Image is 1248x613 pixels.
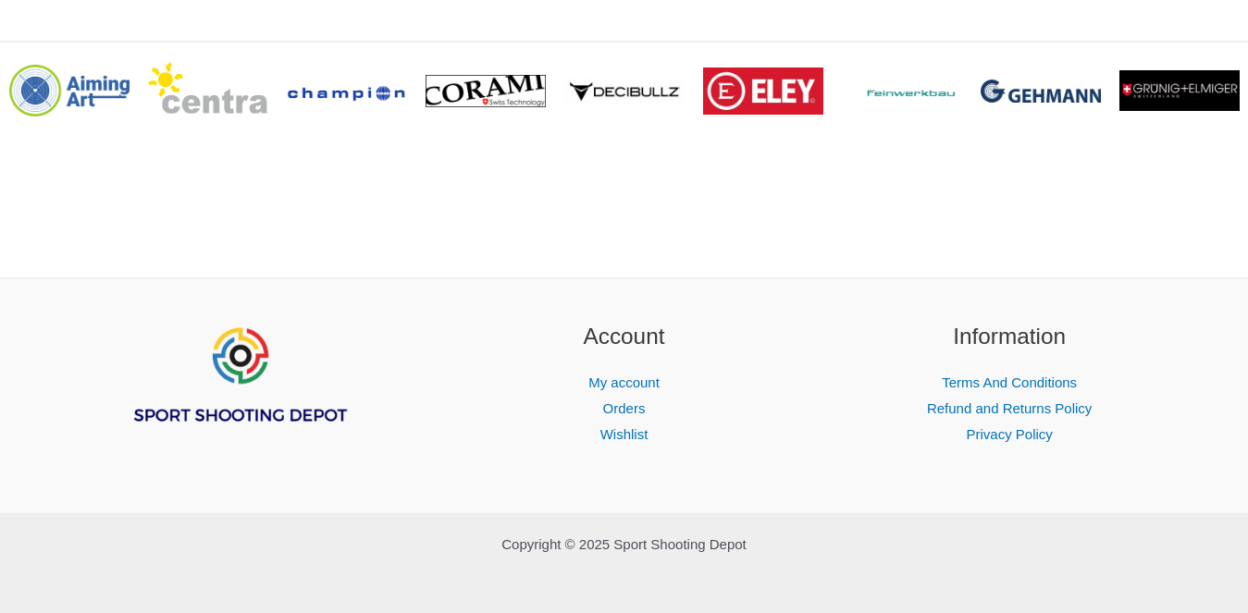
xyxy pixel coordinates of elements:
[603,400,646,416] a: Orders
[966,426,1052,442] a: Privacy Policy
[454,370,794,447] nav: Account
[840,320,1180,354] h2: Information
[588,374,660,390] a: My account
[927,400,1092,416] a: Refund and Returns Policy
[942,374,1077,390] a: Terms And Conditions
[69,532,1180,558] p: Copyright © 2025 Sport Shooting Depot
[454,320,794,447] aside: Footer Widget 2
[840,320,1180,447] aside: Footer Widget 3
[454,320,794,354] h2: Account
[703,67,823,115] img: brand logo
[840,370,1180,447] nav: Information
[600,426,649,442] a: Wishlist
[69,320,409,470] aside: Footer Widget 1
